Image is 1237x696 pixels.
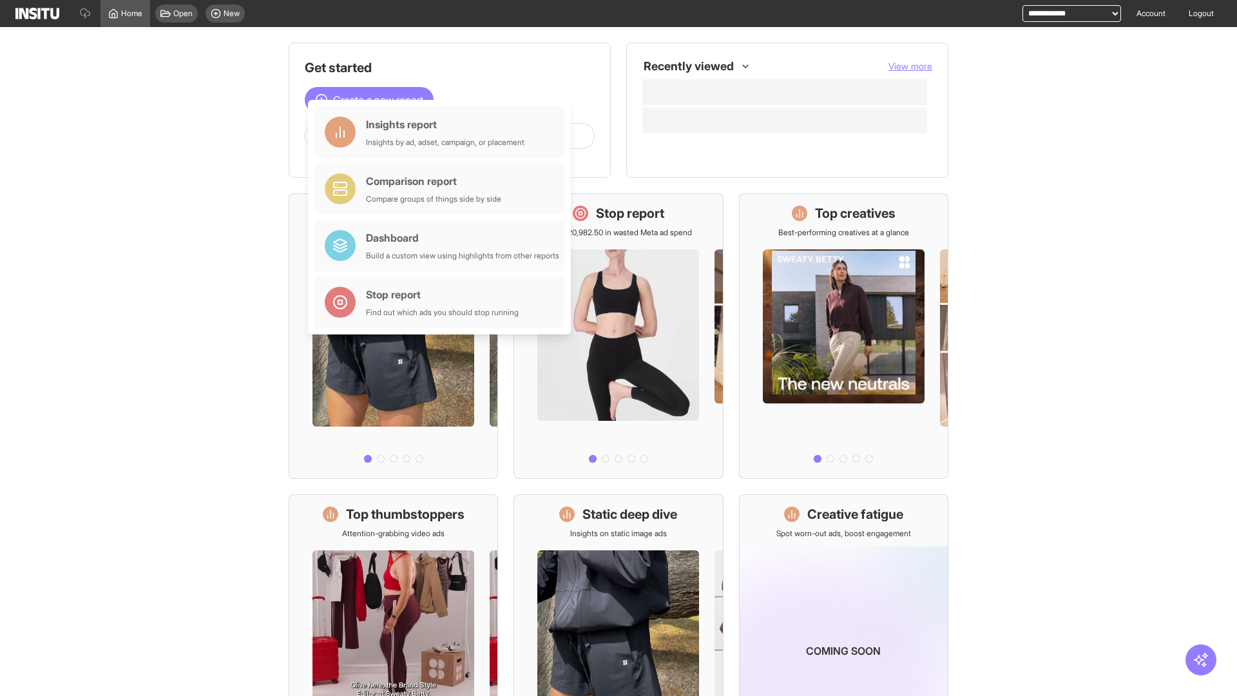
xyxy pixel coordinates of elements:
[366,230,559,246] div: Dashboard
[366,173,501,189] div: Comparison report
[366,194,501,204] div: Compare groups of things side by side
[778,227,909,238] p: Best-performing creatives at a glance
[333,92,423,108] span: Create a new report
[366,117,524,132] div: Insights report
[366,307,519,318] div: Find out which ads you should stop running
[596,204,664,222] h1: Stop report
[582,505,677,523] h1: Static deep dive
[305,87,434,113] button: Create a new report
[173,8,193,19] span: Open
[647,141,663,157] div: Insights
[305,59,595,77] h1: Get started
[15,8,59,19] img: Logo
[888,61,932,72] span: View more
[346,505,465,523] h1: Top thumbstoppers
[121,8,142,19] span: Home
[671,144,922,154] span: Placements
[366,251,559,261] div: Build a custom view using highlights from other reports
[739,193,948,479] a: Top creativesBest-performing creatives at a glance
[815,204,896,222] h1: Top creatives
[366,137,524,148] div: Insights by ad, adset, campaign, or placement
[888,60,932,73] button: View more
[366,287,519,302] div: Stop report
[544,227,692,238] p: Save £20,982.50 in wasted Meta ad spend
[289,193,498,479] a: What's live nowSee all active ads instantly
[671,144,711,154] span: Placements
[224,8,240,19] span: New
[342,528,445,539] p: Attention-grabbing video ads
[513,193,723,479] a: Stop reportSave £20,982.50 in wasted Meta ad spend
[570,528,667,539] p: Insights on static image ads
